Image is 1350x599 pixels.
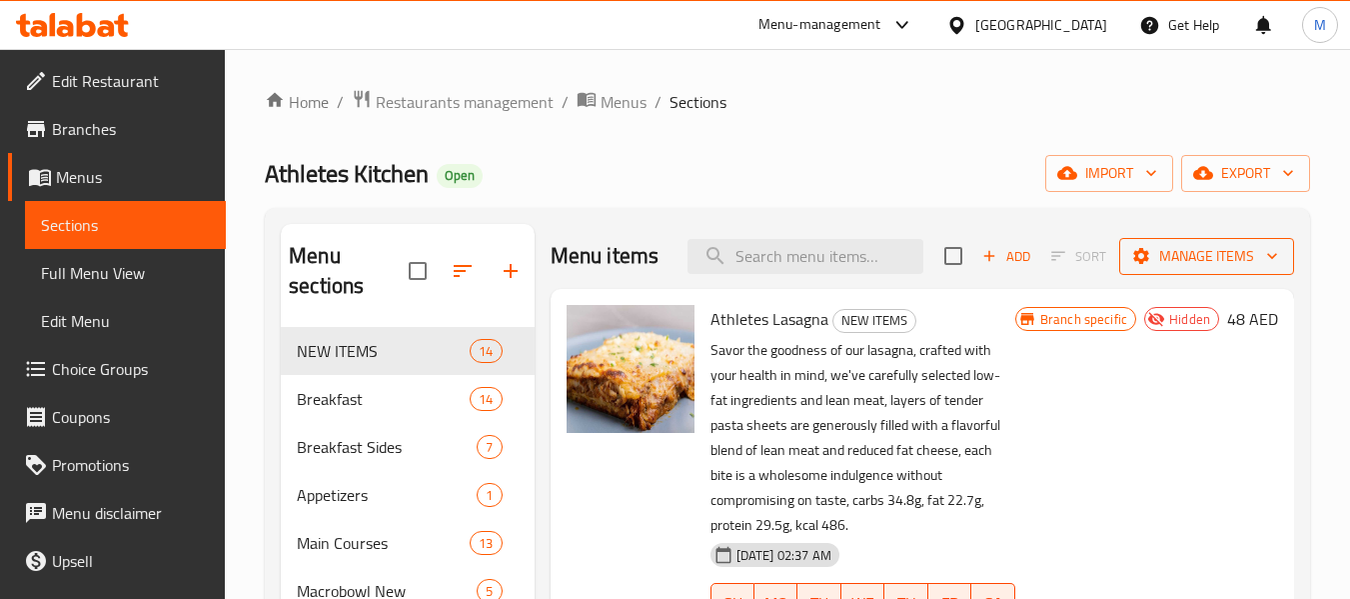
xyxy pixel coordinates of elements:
[8,537,226,585] a: Upsell
[974,241,1038,272] button: Add
[52,69,210,93] span: Edit Restaurant
[297,531,470,555] span: Main Courses
[478,438,501,457] span: 7
[477,483,502,507] div: items
[289,241,408,301] h2: Menu sections
[281,423,534,471] div: Breakfast Sides7
[758,13,881,37] div: Menu-management
[1227,305,1278,333] h6: 48 AED
[470,531,502,555] div: items
[281,327,534,375] div: NEW ITEMS14
[281,375,534,423] div: Breakfast14
[1045,155,1173,192] button: import
[710,338,1015,538] p: Savor the goodness of our lasagna, crafted with your health in mind, we've carefully selected low...
[41,309,210,333] span: Edit Menu
[439,247,487,295] span: Sort sections
[478,486,501,505] span: 1
[25,249,226,297] a: Full Menu View
[932,235,974,277] span: Select section
[974,241,1038,272] span: Add item
[376,90,554,114] span: Restaurants management
[8,57,226,105] a: Edit Restaurant
[471,534,501,553] span: 13
[833,309,915,332] span: NEW ITEMS
[52,453,210,477] span: Promotions
[297,387,470,411] span: Breakfast
[8,105,226,153] a: Branches
[265,90,329,114] a: Home
[470,339,502,363] div: items
[562,90,569,114] li: /
[1197,161,1294,186] span: export
[41,213,210,237] span: Sections
[477,435,502,459] div: items
[337,90,344,114] li: /
[1061,161,1157,186] span: import
[975,14,1107,36] div: [GEOGRAPHIC_DATA]
[265,151,429,196] span: Athletes Kitchen
[567,305,694,433] img: Athletes Lasagna
[8,393,226,441] a: Coupons
[52,357,210,381] span: Choice Groups
[728,546,839,565] span: [DATE] 02:37 AM
[8,441,226,489] a: Promotions
[56,165,210,189] span: Menus
[297,435,477,459] span: Breakfast Sides
[281,471,534,519] div: Appetizers1
[437,167,483,184] span: Open
[8,345,226,393] a: Choice Groups
[1119,238,1294,275] button: Manage items
[1135,244,1278,269] span: Manage items
[52,117,210,141] span: Branches
[1032,310,1135,329] span: Branch specific
[41,261,210,285] span: Full Menu View
[297,483,477,507] span: Appetizers
[487,247,535,295] button: Add section
[1314,14,1326,36] span: M
[471,342,501,361] span: 14
[710,304,828,334] span: Athletes Lasagna
[8,489,226,537] a: Menu disclaimer
[437,164,483,188] div: Open
[25,297,226,345] a: Edit Menu
[25,201,226,249] a: Sections
[655,90,662,114] li: /
[352,89,554,115] a: Restaurants management
[52,501,210,525] span: Menu disclaimer
[397,250,439,292] span: Select all sections
[687,239,923,274] input: search
[979,245,1033,268] span: Add
[52,405,210,429] span: Coupons
[52,549,210,573] span: Upsell
[670,90,726,114] span: Sections
[1038,241,1119,272] span: Select section first
[8,153,226,201] a: Menus
[470,387,502,411] div: items
[471,390,501,409] span: 14
[281,519,534,567] div: Main Courses13
[1181,155,1310,192] button: export
[832,309,916,333] div: NEW ITEMS
[1161,310,1218,329] span: Hidden
[551,241,660,271] h2: Menu items
[265,89,1310,115] nav: breadcrumb
[577,89,647,115] a: Menus
[601,90,647,114] span: Menus
[297,339,470,363] span: NEW ITEMS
